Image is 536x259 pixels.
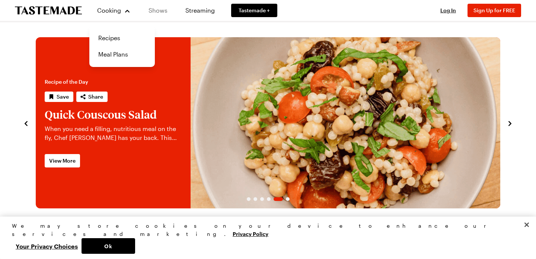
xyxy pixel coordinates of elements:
[45,154,80,167] a: View More
[253,197,257,201] span: Go to slide 2
[45,92,73,102] button: Save recipe
[247,197,251,201] span: Go to slide 1
[49,157,76,164] span: View More
[57,93,69,100] span: Save
[231,4,277,17] a: Tastemade +
[12,222,518,254] div: Privacy
[506,118,514,127] button: navigate to next item
[12,222,518,238] div: We may store cookies on your device to enhance our services and marketing.
[239,7,270,14] span: Tastemade +
[233,230,268,237] a: More information about your privacy, opens in a new tab
[260,197,264,201] span: Go to slide 3
[36,37,500,208] div: 5 / 6
[22,118,30,127] button: navigate to previous item
[267,197,271,201] span: Go to slide 4
[97,1,131,19] button: Cooking
[94,30,150,46] a: Recipes
[88,93,103,100] span: Share
[76,92,108,102] button: Share
[440,7,456,13] span: Log In
[468,4,521,17] button: Sign Up for FREE
[89,25,155,67] div: Cooking
[473,7,515,13] span: Sign Up for FREE
[433,7,463,14] button: Log In
[97,7,121,14] span: Cooking
[274,197,283,201] span: Go to slide 5
[519,217,535,233] button: Close
[286,197,290,201] span: Go to slide 6
[94,46,150,63] a: Meal Plans
[12,238,82,254] button: Your Privacy Choices
[15,6,82,15] a: To Tastemade Home Page
[82,238,135,254] button: Ok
